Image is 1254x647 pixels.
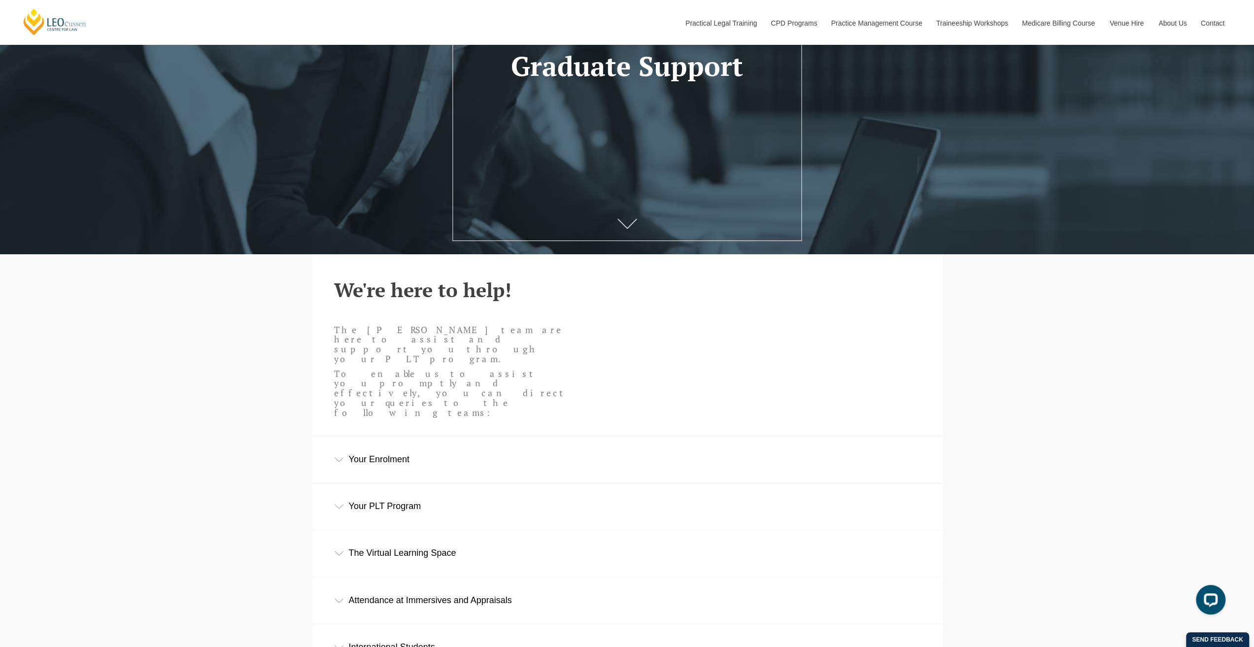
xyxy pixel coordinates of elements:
p: To enable us to assist you promptly and effectively, you can direct your queries to the following... [334,369,570,418]
h1: Graduate Support [476,51,778,81]
div: Attendance at Immersives and Appraisals [312,578,943,623]
a: Traineeship Workshops [929,2,1015,44]
a: Practical Legal Training [678,2,764,44]
a: Venue Hire [1102,2,1151,44]
a: Contact [1193,2,1232,44]
div: Your PLT Program [312,483,943,529]
iframe: LiveChat chat widget [1188,581,1229,622]
a: [PERSON_NAME] Centre for Law [22,8,88,36]
a: Medicare Billing Course [1015,2,1102,44]
a: CPD Programs [763,2,823,44]
div: The Virtual Learning Space [312,530,943,576]
p: The [PERSON_NAME] team are here to assist and support you through your PLT program. [334,325,570,364]
a: About Us [1151,2,1193,44]
div: Your Enrolment [312,437,943,482]
a: Practice Management Course [824,2,929,44]
h2: We're here to help! [334,279,920,301]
